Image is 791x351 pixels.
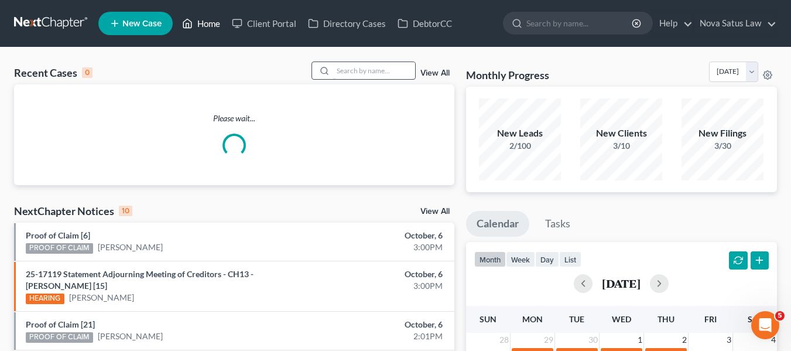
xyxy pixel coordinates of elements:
[98,330,163,342] a: [PERSON_NAME]
[311,230,443,241] div: October, 6
[682,127,763,140] div: New Filings
[420,69,450,77] a: View All
[543,333,554,347] span: 29
[522,314,543,324] span: Mon
[681,333,688,347] span: 2
[580,127,662,140] div: New Clients
[311,330,443,342] div: 2:01PM
[26,243,93,254] div: PROOF OF CLAIM
[82,67,93,78] div: 0
[14,66,93,80] div: Recent Cases
[480,314,496,324] span: Sun
[98,241,163,253] a: [PERSON_NAME]
[466,211,529,237] a: Calendar
[311,241,443,253] div: 3:00PM
[311,280,443,292] div: 3:00PM
[602,277,641,289] h2: [DATE]
[725,333,732,347] span: 3
[176,13,226,34] a: Home
[682,140,763,152] div: 3/30
[311,319,443,330] div: October, 6
[26,269,254,291] a: 25-17119 Statement Adjourning Meeting of Creditors - CH13 - [PERSON_NAME] [15]
[474,251,506,267] button: month
[770,333,777,347] span: 4
[226,13,302,34] a: Client Portal
[569,314,584,324] span: Tue
[658,314,674,324] span: Thu
[26,332,93,343] div: PROOF OF CLAIM
[498,333,510,347] span: 28
[535,251,559,267] button: day
[119,206,132,216] div: 10
[302,13,392,34] a: Directory Cases
[775,311,785,321] span: 5
[311,268,443,280] div: October, 6
[466,68,549,82] h3: Monthly Progress
[122,19,162,28] span: New Case
[535,211,581,237] a: Tasks
[14,204,132,218] div: NextChapter Notices
[479,140,561,152] div: 2/100
[559,251,581,267] button: list
[751,311,779,339] iframe: Intercom live chat
[694,13,776,34] a: Nova Satus Law
[526,12,634,34] input: Search by name...
[587,333,599,347] span: 30
[69,292,134,304] a: [PERSON_NAME]
[580,140,662,152] div: 3/10
[420,207,450,216] a: View All
[26,230,90,240] a: Proof of Claim [6]
[704,314,717,324] span: Fri
[26,319,95,329] a: Proof of Claim [21]
[392,13,458,34] a: DebtorCC
[653,13,693,34] a: Help
[333,62,415,79] input: Search by name...
[479,127,561,140] div: New Leads
[26,294,64,304] div: HEARING
[506,251,535,267] button: week
[636,333,643,347] span: 1
[612,314,631,324] span: Wed
[14,113,454,124] p: Please wait...
[748,314,762,324] span: Sat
